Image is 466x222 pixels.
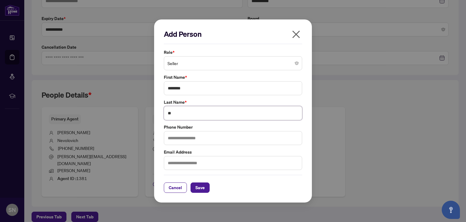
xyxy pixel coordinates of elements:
[195,183,205,193] span: Save
[164,29,302,39] h2: Add Person
[164,182,187,193] button: Cancel
[291,29,301,39] span: close
[164,124,302,130] label: Phone Number
[191,182,210,193] button: Save
[169,183,182,193] span: Cancel
[164,99,302,106] label: Last Name
[167,57,299,69] span: Seller
[164,74,302,81] label: First Name
[164,49,302,56] label: Role
[164,149,302,155] label: Email Address
[442,201,460,219] button: Open asap
[295,61,299,65] span: close-circle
